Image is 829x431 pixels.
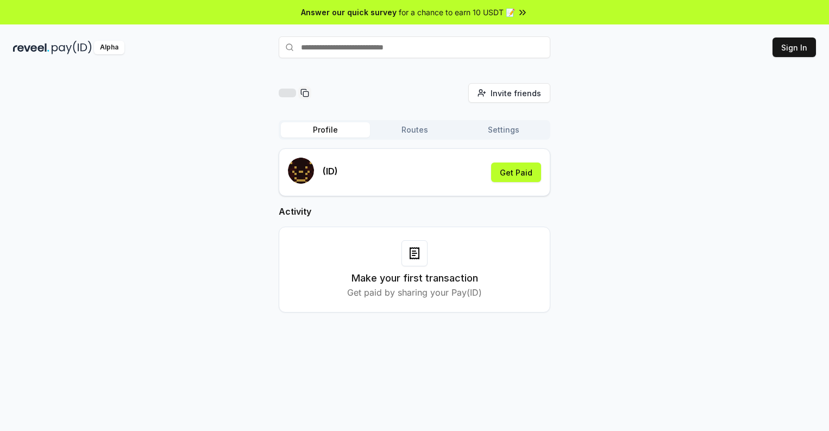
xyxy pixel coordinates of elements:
button: Get Paid [491,163,541,182]
button: Settings [459,122,548,138]
div: Alpha [94,41,124,54]
img: pay_id [52,41,92,54]
span: Invite friends [491,88,541,99]
button: Invite friends [468,83,550,103]
h2: Activity [279,205,550,218]
img: reveel_dark [13,41,49,54]
button: Sign In [773,38,816,57]
button: Routes [370,122,459,138]
span: Answer our quick survey [301,7,397,18]
h3: Make your first transaction [351,271,478,286]
p: (ID) [323,165,338,178]
span: for a chance to earn 10 USDT 📝 [399,7,515,18]
p: Get paid by sharing your Pay(ID) [347,286,482,299]
button: Profile [281,122,370,138]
